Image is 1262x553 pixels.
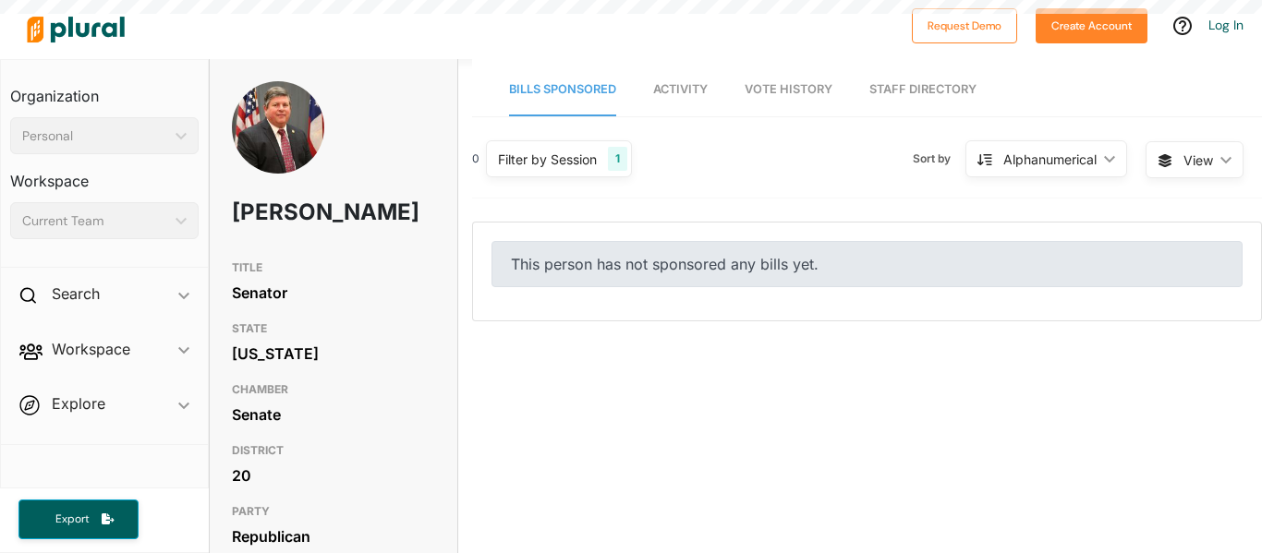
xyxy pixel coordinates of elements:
[232,318,435,340] h3: STATE
[472,150,479,167] div: 0
[869,64,977,116] a: Staff Directory
[42,511,102,527] span: Export
[232,185,354,240] h1: [PERSON_NAME]
[232,500,435,523] h3: PARTY
[1036,15,1147,34] a: Create Account
[1003,150,1097,169] div: Alphanumerical
[10,154,199,195] h3: Workspace
[913,150,965,167] span: Sort by
[1183,150,1213,170] span: View
[653,64,708,116] a: Activity
[912,8,1017,43] button: Request Demo
[232,81,324,190] img: Headshot of Larry Walker
[22,126,168,146] div: Personal
[232,379,435,401] h3: CHAMBER
[10,69,199,110] h3: Organization
[232,462,435,489] div: 20
[232,340,435,367] div: [US_STATE]
[745,82,832,96] span: Vote History
[18,499,139,539] button: Export
[232,257,435,279] h3: TITLE
[509,82,616,96] span: Bills Sponsored
[608,147,627,171] div: 1
[498,150,597,169] div: Filter by Session
[745,64,832,116] a: Vote History
[509,64,616,116] a: Bills Sponsored
[232,439,435,462] h3: DISTRICT
[912,15,1017,34] a: Request Demo
[1208,17,1244,33] a: Log In
[491,241,1243,287] div: This person has not sponsored any bills yet.
[22,211,168,231] div: Current Team
[232,279,435,307] div: Senator
[653,82,708,96] span: Activity
[232,401,435,428] div: Senate
[232,523,435,550] div: Republican
[1036,8,1147,43] button: Create Account
[52,283,100,304] h2: Search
